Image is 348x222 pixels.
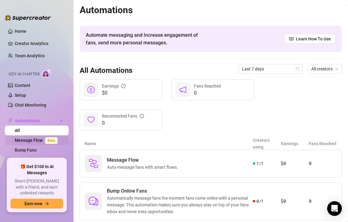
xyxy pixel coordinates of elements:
div: Earnings [102,83,126,89]
span: 1 / 1 [256,160,263,167]
a: Creator Analytics [15,39,64,48]
span: Izzy AI Chatter [9,71,40,77]
span: dollar [87,86,95,93]
article: Fans Reached [309,140,337,147]
a: Content [15,83,30,88]
span: info-circle [121,84,126,88]
a: Team Analytics [15,53,45,58]
span: info-circle [140,114,144,118]
span: Earn now [25,201,42,206]
article: 0 [309,198,337,205]
a: Learn How To Use [284,34,336,44]
span: thunderbolt [8,118,13,123]
span: read [289,37,293,41]
span: Automate messaging and Increase engagement of fans, send more personal messages. [86,31,204,47]
img: AI Chatter [42,69,51,78]
span: heart [87,116,95,123]
span: Last 7 days [242,64,299,73]
h3: All Automations [80,66,132,76]
span: notification [179,86,187,93]
img: logo-BBDzfeDw.svg [5,15,51,21]
span: $0 [102,89,126,97]
span: Automations [15,116,58,126]
article: Earnings [281,140,309,147]
span: All creators [311,64,338,73]
span: 🎁 Get $100 in AI Messages [10,164,63,176]
a: Setup [15,93,26,98]
article: Creators using [253,137,281,150]
img: svg%3e [89,159,98,168]
span: Bump Online Fans [107,187,253,195]
span: Message Flow [107,156,180,164]
span: 0 [194,89,221,97]
article: 0 [309,160,337,167]
span: arrow-right [45,201,49,206]
span: 0 [102,119,144,127]
article: $0 [281,198,308,205]
article: Name [85,140,253,147]
span: 0 / 1 [256,198,263,205]
span: Auto-message fans with smart flows. [107,164,180,171]
div: Reconnected Fans [102,113,144,119]
h2: Automations [80,4,342,16]
span: Beta [45,137,58,144]
a: All [15,128,20,133]
span: team [335,67,339,71]
div: Open Intercom Messenger [327,201,342,216]
a: Home [15,29,26,34]
button: Earn nowarrow-right [10,199,63,209]
article: $0 [281,160,308,167]
span: Fans Reached [194,84,221,88]
span: Share [PERSON_NAME] with a friend, and earn unlimited rewards [10,178,63,196]
span: comment [89,196,98,206]
span: calendar [296,67,299,71]
span: Learn How To Use [296,36,331,42]
a: Chat Monitoring [15,103,46,107]
a: Message FlowBeta [15,138,60,143]
span: Automatically message fans the moment fans come online with a personal message. This automation m... [107,195,253,215]
a: Bump Fans [15,148,36,152]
